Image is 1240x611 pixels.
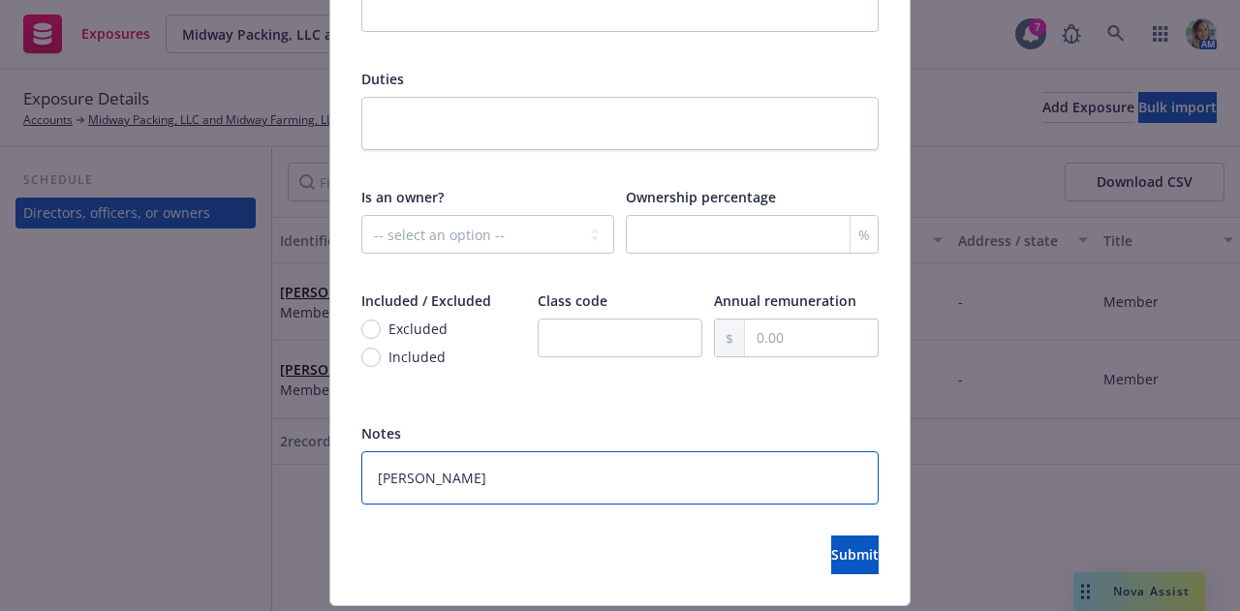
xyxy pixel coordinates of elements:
[626,188,776,206] span: Ownership percentage
[361,188,444,206] span: Is an owner?
[858,225,870,245] span: %
[361,348,381,367] input: Included
[538,291,607,310] span: Class code
[361,291,491,310] span: Included / Excluded
[714,291,856,310] span: Annual remuneration
[831,545,879,564] span: Submit
[361,424,401,443] span: Notes
[831,535,879,574] button: Submit
[388,347,446,367] span: Included
[361,70,404,88] span: Duties
[361,320,381,339] input: Excluded
[361,451,879,504] textarea: [PERSON_NAME]
[745,320,878,356] input: 0.00
[388,319,448,339] span: Excluded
